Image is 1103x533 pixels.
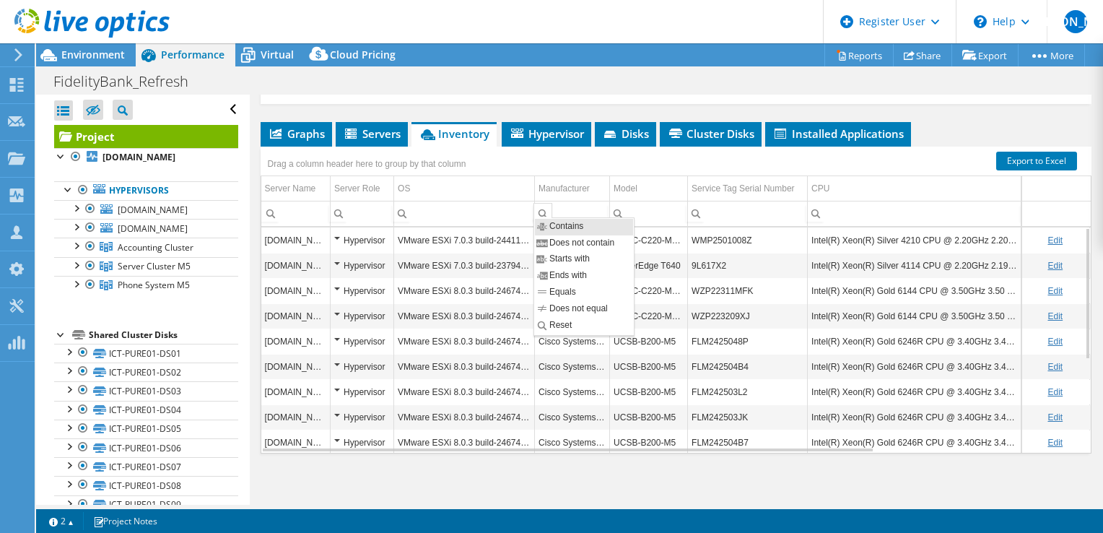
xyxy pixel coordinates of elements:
td: Column Server Name, Value fb410.fidelity.int [261,379,331,404]
a: Share [893,44,952,66]
span: Phone System M5 [118,279,190,291]
td: Service Tag Serial Number Column [688,176,808,201]
td: Column Service Tag Serial Number, Value FLM242504B4 [688,354,808,379]
div: CPU [811,180,829,197]
a: ICT-PURE01-DS01 [54,344,238,363]
div: Drag a column header here to group by that column [264,154,470,174]
td: Column Service Tag Serial Number, Value FLM242503L2 [688,379,808,404]
div: Hypervisor [334,282,390,300]
h1: FidelityBank_Refresh [47,74,211,90]
div: Hypervisor [334,333,390,350]
td: Column CPU, Filter cell [808,201,1022,226]
td: CPU Column [808,176,1022,201]
td: Column Manufacturer, Filter cell [535,201,610,226]
div: Hypervisor [334,434,390,451]
div: Manufacturer [539,180,590,197]
td: Column Server Name, Value fb404.fidelity.int [261,404,331,430]
td: Column Service Tag Serial Number, Value WMP2501008Z [688,227,808,253]
a: Edit [1047,387,1063,397]
div: Server Name [265,180,316,197]
div: Hypervisor [334,358,390,376]
a: ICT-PURE01-DS07 [54,457,238,476]
td: Column Service Tag Serial Number, Value WZP22311MFK [688,278,808,303]
td: Column Model, Value UCSC-C220-M5SX [610,303,688,329]
a: Project Notes [83,512,167,530]
td: Column Model, Value UCSB-B200-M5 [610,379,688,404]
td: Column Server Role, Value Hypervisor [331,404,394,430]
td: Column OS, Value VMware ESXi 8.0.3 build-24674464 [394,354,535,379]
span: Disks [602,126,649,141]
td: Column OS, Value VMware ESXi 8.0.3 build-24674464 [394,379,535,404]
td: Column Server Name, Value fb412.fidelity.int [261,329,331,354]
a: Edit [1047,412,1063,422]
td: Column Server Name, Value fb409.fidelity.int [261,430,331,455]
div: Service Tag Serial Number [692,180,795,197]
td: Column Service Tag Serial Number, Value FLM242503JK [688,404,808,430]
td: Server Role Column [331,176,394,201]
td: Column Model, Value UCSB-B200-M5 [610,404,688,430]
td: Column Manufacturer, Value Cisco Systems Inc [535,354,610,379]
a: Edit [1047,337,1063,347]
span: Virtual [261,48,294,61]
a: Export to Excel [996,152,1077,170]
td: Column Model, Value UCSC-C220-M5SX [610,227,688,253]
td: Column Service Tag Serial Number, Value FLM2425048P [688,329,808,354]
td: Column Model, Value PowerEdge T640 [610,253,688,278]
td: Column Server Role, Value Hypervisor [331,379,394,404]
td: Column OS, Value VMware ESXi 8.0.3 build-24674464 [394,404,535,430]
td: Column OS, Value VMware ESXi 7.0.3 build-23794027 [394,253,535,278]
span: Hypervisor [509,126,584,141]
td: Column Server Name, Value fb418.fidelity.int [261,278,331,303]
a: Reports [824,44,894,66]
a: Server Cluster M5 [54,257,238,276]
td: Server Name Column [261,176,331,201]
div: OS [398,180,410,197]
a: Export [951,44,1019,66]
td: Column OS, Value VMware ESXi 8.0.3 build-24674464 [394,329,535,354]
div: Hypervisor [334,257,390,274]
td: Column Manufacturer, Value Cisco Systems Inc [535,379,610,404]
div: Shared Cluster Disks [89,326,238,344]
b: [DOMAIN_NAME] [103,151,175,163]
span: Graphs [268,126,325,141]
td: Column CPU, Value Intel(R) Xeon(R) Silver 4114 CPU @ 2.20GHz 2.19 GHz [808,253,1022,278]
span: Inventory [419,126,489,141]
td: Column OS, Value VMware ESXi 7.0.3 build-24411414 [394,227,535,253]
a: [DOMAIN_NAME] [54,219,238,238]
span: [DOMAIN_NAME] [118,204,188,216]
td: Column Model, Value UCSB-B200-M5 [610,329,688,354]
span: Server Cluster M5 [118,260,191,272]
td: Column Model, Filter cell [610,201,688,226]
td: Column CPU, Value Intel(R) Xeon(R) Gold 6246R CPU @ 3.40GHz 3.40 GHz [808,404,1022,430]
td: Column Manufacturer, Value Cisco Systems Inc [535,278,610,303]
td: Column OS, Value VMware ESXi 8.0.3 build-24674464 [394,278,535,303]
td: Column OS, Filter cell [394,201,535,226]
td: Column OS, Value VMware ESXi 8.0.3 build-24674464 [394,430,535,455]
td: Column CPU, Value Intel(R) Xeon(R) Gold 6144 CPU @ 3.50GHz 3.50 GHz [808,278,1022,303]
a: ICT-PURE01-DS03 [54,381,238,400]
td: Column Server Name, Value fb411.fidelity.int [261,354,331,379]
span: Accounting Cluster [118,241,193,253]
a: Project [54,125,238,148]
svg: \n [974,15,987,28]
a: Accounting Cluster [54,238,238,256]
span: [PERSON_NAME] [1064,10,1087,33]
a: Edit [1047,362,1063,372]
td: Column Manufacturer, Value Cisco Systems Inc [535,329,610,354]
span: [DOMAIN_NAME] [118,222,188,235]
a: [DOMAIN_NAME] [54,200,238,219]
td: Column Manufacturer, Value Cisco Systems Inc [535,227,610,253]
a: ICT-PURE01-DS02 [54,363,238,381]
td: Column Manufacturer, Value Cisco Systems Inc [535,404,610,430]
span: Environment [61,48,125,61]
td: Column Server Role, Value Hypervisor [331,253,394,278]
a: Edit [1047,438,1063,448]
td: Column CPU, Value Intel(R) Xeon(R) Gold 6246R CPU @ 3.40GHz 3.40 GHz [808,329,1022,354]
td: Column Service Tag Serial Number, Value FLM242504B7 [688,430,808,455]
td: OS Column [394,176,535,201]
td: Column Server Role, Value Hypervisor [331,278,394,303]
td: Column Server Role, Value Hypervisor [331,303,394,329]
div: Server Role [334,180,380,197]
a: Edit [1047,286,1063,296]
a: Hypervisors [54,181,238,200]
